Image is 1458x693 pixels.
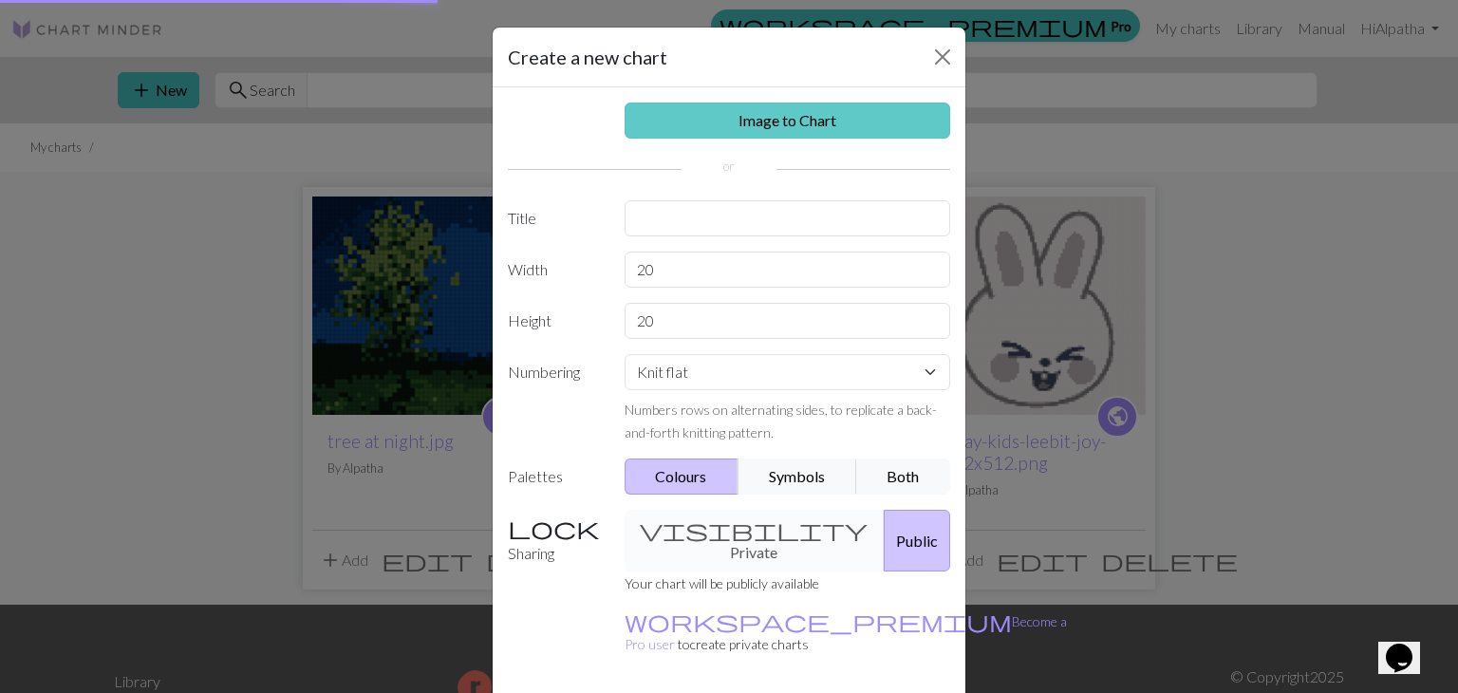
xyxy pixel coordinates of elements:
span: workspace_premium [625,608,1012,634]
label: Height [496,303,613,339]
a: Image to Chart [625,103,951,139]
button: Symbols [738,459,857,495]
button: Close [927,42,958,72]
a: Become a Pro user [625,613,1067,652]
small: Numbers rows on alternating sides, to replicate a back-and-forth knitting pattern. [625,402,937,440]
label: Palettes [496,459,613,495]
button: Both [856,459,951,495]
label: Numbering [496,354,613,443]
small: to create private charts [625,613,1067,652]
button: Public [884,510,950,571]
h5: Create a new chart [508,43,667,71]
label: Width [496,252,613,288]
label: Title [496,200,613,236]
iframe: chat widget [1378,617,1439,674]
small: Your chart will be publicly available [625,575,819,591]
label: Sharing [496,510,613,571]
button: Colours [625,459,739,495]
